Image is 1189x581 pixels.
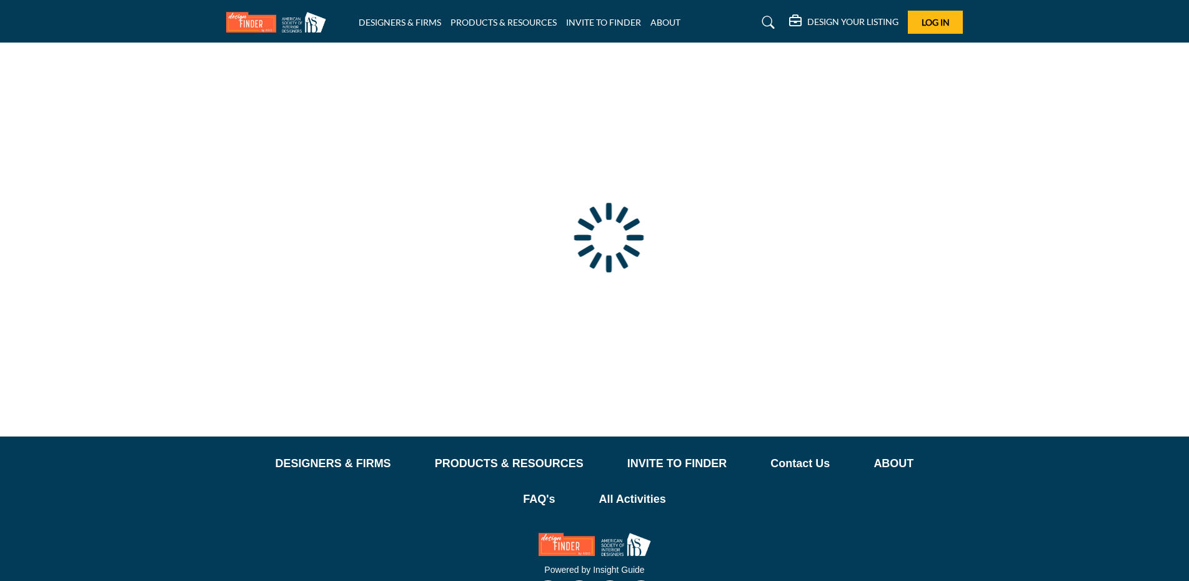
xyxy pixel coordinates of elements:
[650,17,680,28] a: ABOUT
[922,17,950,28] span: Log In
[276,455,391,472] a: DESIGNERS & FIRMS
[627,455,727,472] a: INVITE TO FINDER
[359,17,441,28] a: DESIGNERS & FIRMS
[599,491,665,508] a: All Activities
[770,455,830,472] a: Contact Us
[539,533,651,556] img: No Site Logo
[435,455,584,472] a: PRODUCTS & RESOURCES
[750,13,783,33] a: Search
[523,491,555,508] a: FAQ's
[908,11,963,34] button: Log In
[566,17,641,28] a: INVITE TO FINDER
[789,15,898,30] div: DESIGN YOUR LISTING
[544,565,644,575] a: Powered by Insight Guide
[450,17,557,28] a: PRODUCTS & RESOURCES
[226,12,332,33] img: Site Logo
[807,16,898,28] h5: DESIGN YOUR LISTING
[873,455,913,472] a: ABOUT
